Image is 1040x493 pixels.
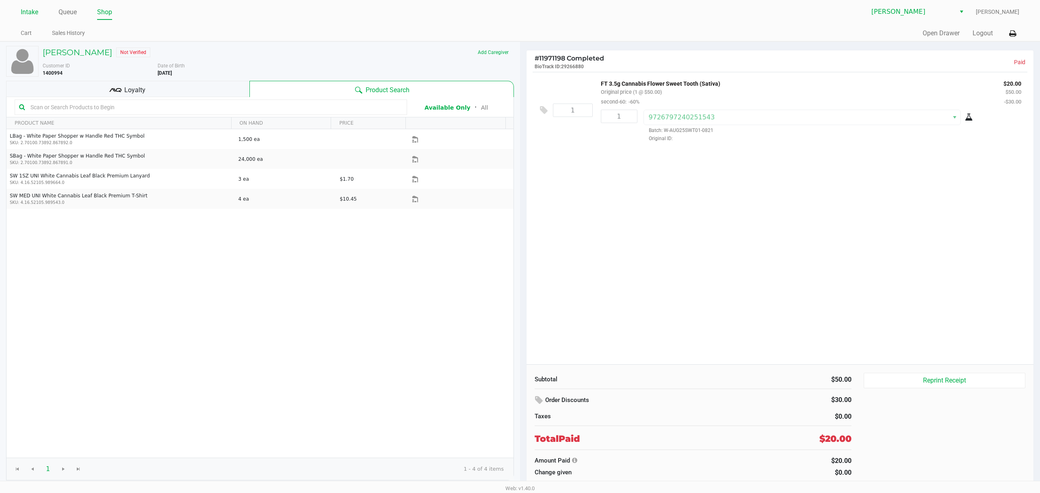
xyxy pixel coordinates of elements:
button: Add Caregiver [472,46,514,59]
small: Original price (1 @ $50.00) [601,89,662,95]
th: PRICE [331,117,405,129]
span: Go to the previous page [29,466,36,472]
span: Page 1 [40,461,56,477]
b: [DATE] [158,70,172,76]
span: Original ID: [643,135,996,142]
span: Date of Birth [158,63,185,69]
td: SW 1SZ UNI White Cannabis Leaf Black Premium Lanyard [6,169,235,189]
input: Scan or Search Products to Begin [27,101,403,113]
span: Not Verified [116,48,150,57]
a: Cart [21,28,32,38]
p: $20.00 [1003,78,1021,87]
p: FT 3.5g Cannabis Flower Sweet Tooth (Sativa) [601,78,991,87]
th: PRODUCT NAME [6,117,231,129]
kendo-pager-info: 1 - 4 of 4 items [93,465,504,473]
a: Intake [21,6,38,18]
div: $0.00 [754,468,851,478]
div: $20.00 [754,456,851,466]
p: Paid [780,58,1025,67]
span: Go to the last page [75,466,82,472]
span: ᛫ [470,104,481,111]
td: 3 ea [235,169,336,189]
span: [PERSON_NAME] [976,8,1019,16]
span: -60% [626,99,639,105]
td: LBag - White Paper Shopper w Handle Red THC Symbol [6,129,235,149]
span: 29266880 [561,64,584,69]
span: [PERSON_NAME] [871,7,951,17]
td: SW MED UNI White Cannabis Leaf Black Premium T-Shirt [6,189,235,209]
button: Reprint Receipt [864,373,1025,388]
i: Transaction Detail [572,457,577,463]
a: Shop [97,6,112,18]
th: ON HAND [231,117,331,129]
div: Order Discounts [535,393,742,408]
p: SKU: 2.70100.73892.867891.0 [10,160,232,166]
div: $30.00 [754,393,851,407]
div: Change given [535,468,742,477]
div: $0.00 [699,412,851,422]
span: Batch: W-AUG25SWT01-0821 [643,128,713,133]
span: Go to the next page [60,466,67,472]
button: Open Drawer [923,28,960,38]
span: $10.45 [340,196,357,202]
span: Go to the last page [71,461,86,477]
span: BioTrack ID: [535,64,561,69]
span: # [535,54,539,62]
p: SKU: 4.16.52105.989664.0 [10,179,232,186]
button: Logout [973,28,993,38]
small: second-60: [601,99,639,105]
td: 24,000 ea [235,149,336,169]
div: $50.00 [699,375,851,385]
a: Sales History [52,28,85,38]
div: $20.00 [819,432,851,445]
button: Select [955,4,967,19]
div: Taxes [535,412,687,421]
span: Product Search [366,85,409,95]
b: 1400994 [43,70,63,76]
h5: [PERSON_NAME] [43,48,112,57]
div: Amount Paid [535,456,742,465]
td: 1,500 ea [235,129,336,149]
small: $50.00 [1005,89,1021,95]
div: Total [535,432,738,445]
span: Paid [559,432,580,445]
span: Loyalty [124,85,145,95]
p: SKU: 2.70100.73892.867892.0 [10,140,232,146]
button: All [481,104,488,112]
span: 11971198 Completed [535,54,604,62]
a: Queue [58,6,77,18]
span: Web: v1.40.0 [505,485,535,491]
small: -$30.00 [1004,99,1021,105]
span: $1.70 [340,176,353,182]
td: 4 ea [235,189,336,209]
span: Customer ID [43,63,70,69]
div: Data table [6,117,513,458]
div: Subtotal [535,375,687,384]
span: Go to the first page [10,461,25,477]
td: SBag - White Paper Shopper w Handle Red THC Symbol [6,149,235,169]
span: Go to the first page [14,466,21,472]
span: Go to the previous page [25,461,40,477]
span: Go to the next page [56,461,71,477]
p: SKU: 4.16.52105.989543.0 [10,199,232,205]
